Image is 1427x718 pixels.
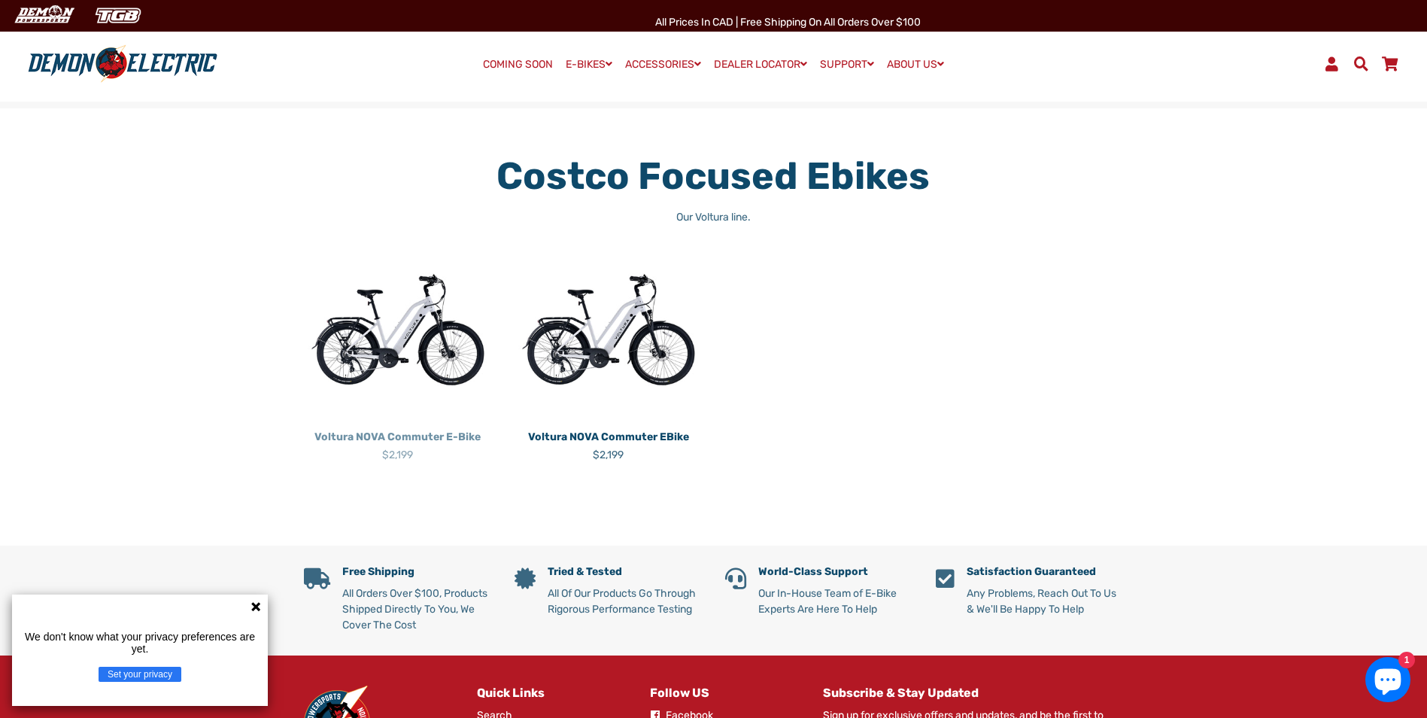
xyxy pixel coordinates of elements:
span: $2,199 [593,449,624,461]
h5: Satisfaction Guaranteed [967,566,1124,579]
p: All Of Our Products Go Through Rigorous Performance Testing [548,586,703,617]
img: Voltura NOVA Commuter e-Bike [304,236,492,424]
span: All Prices in CAD | Free shipping on all orders over $100 [655,16,921,29]
h4: Subscribe & Stay Updated [823,686,1124,700]
img: Demon Electric [8,3,80,28]
img: Voltura NOVA Commuter eBike [515,236,703,424]
inbox-online-store-chat: Shopify online store chat [1361,657,1415,706]
a: Voltura NOVA Commuter e-Bike $2,199 [304,424,492,463]
h5: Free Shipping [342,566,492,579]
a: ABOUT US [882,53,949,75]
p: We don't know what your privacy preferences are yet. [18,631,262,655]
img: TGB Canada [87,3,149,28]
p: All Orders Over $100, Products Shipped Directly To You, We Cover The Cost [342,586,492,633]
img: Demon Electric logo [23,44,223,84]
p: Any Problems, Reach Out To Us & We'll Be Happy To Help [967,586,1124,617]
h5: World-Class Support [758,566,913,579]
h4: Quick Links [477,686,627,700]
a: SUPPORT [815,53,879,75]
a: DEALER LOCATOR [709,53,812,75]
a: Voltura NOVA Commuter eBike $2,199 [515,424,703,463]
a: ACCESSORIES [620,53,706,75]
p: Our In-House Team of E-Bike Experts Are Here To Help [758,586,913,617]
p: Voltura NOVA Commuter e-Bike [304,429,492,445]
span: $2,199 [382,449,413,461]
p: Our Voltura line. [444,209,983,225]
h5: Tried & Tested [548,566,703,579]
h4: Follow US [650,686,800,700]
p: Voltura NOVA Commuter eBike [515,429,703,445]
button: Set your privacy [99,667,181,682]
h1: Costco Focused Ebikes [444,154,983,199]
a: COMING SOON [478,54,558,75]
a: E-BIKES [560,53,618,75]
